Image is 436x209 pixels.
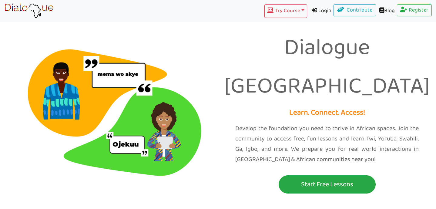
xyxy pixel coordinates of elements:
a: Contribute [334,4,376,16]
button: Start Free Lessons [279,175,376,194]
button: Try Course [264,4,307,18]
a: Blog [376,4,397,18]
a: Login [307,4,334,18]
p: Start Free Lessons [280,179,374,190]
p: Learn. Connect. Access! [223,106,431,120]
p: Dialogue [GEOGRAPHIC_DATA] [223,29,431,106]
a: Start Free Lessons [223,175,431,194]
img: learn African language platform app [4,3,54,19]
a: Register [397,4,432,16]
p: Develop the foundation you need to thrive in African spaces. Join the community to access free, f... [235,123,419,165]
